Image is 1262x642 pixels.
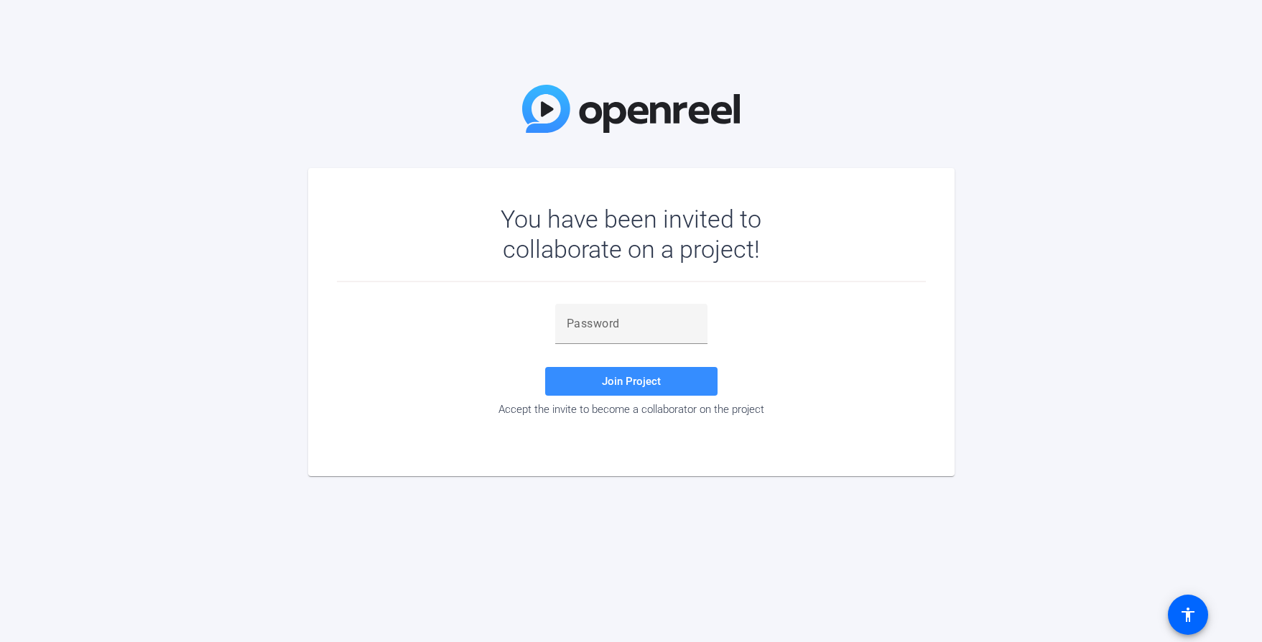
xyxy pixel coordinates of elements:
[459,204,803,264] div: You have been invited to collaborate on a project!
[1179,606,1197,623] mat-icon: accessibility
[567,315,696,332] input: Password
[545,367,718,396] button: Join Project
[522,85,741,133] img: OpenReel Logo
[602,375,661,388] span: Join Project
[337,403,926,416] div: Accept the invite to become a collaborator on the project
